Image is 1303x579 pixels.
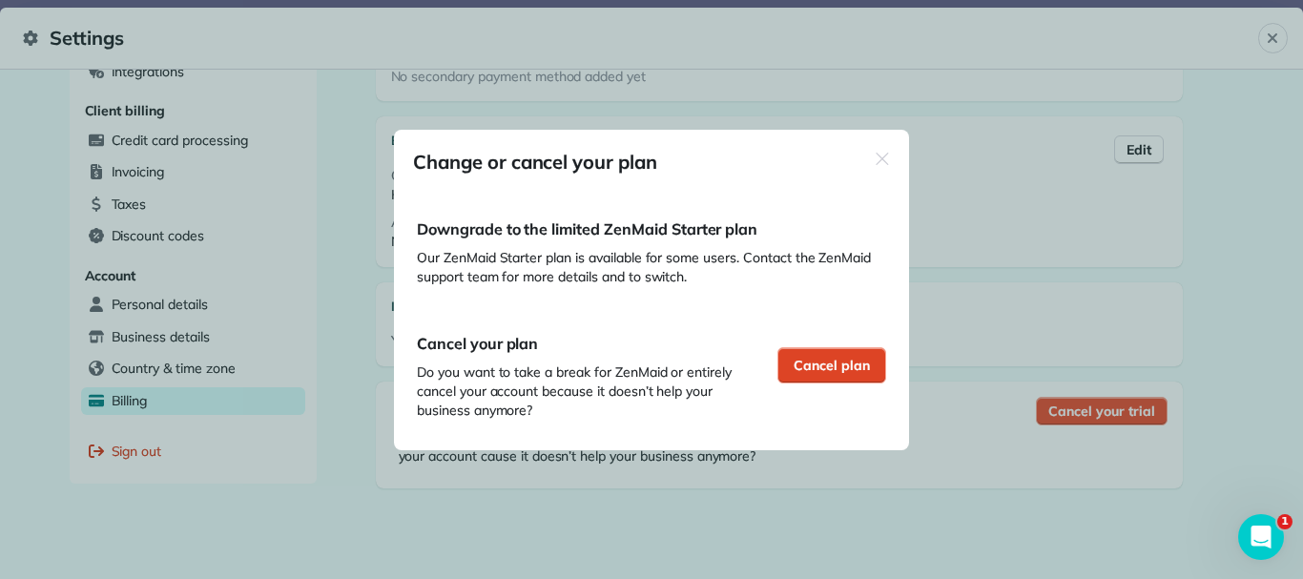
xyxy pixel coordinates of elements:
[794,356,870,375] span: Cancel plan
[1238,514,1284,560] iframe: Intercom live chat
[417,248,886,286] span: Our ZenMaid Starter plan is available for some users. Contact the ZenMaid support team for more d...
[1277,514,1293,529] span: 1
[417,334,538,353] span: Cancel your plan
[413,149,657,176] h1: Change or cancel your plan
[417,219,757,238] span: Downgrade to the limited ZenMaid Starter plan
[777,347,886,383] button: Cancel plan
[417,362,739,420] span: Do you want to take a break for ZenMaid or entirely cancel your account because it doesn’t help y...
